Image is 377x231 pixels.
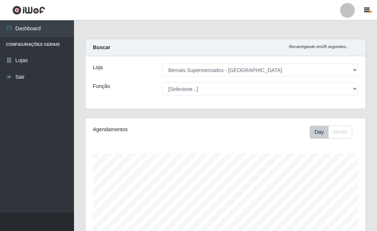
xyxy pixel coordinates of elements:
button: Month [328,126,352,139]
strong: Buscar [93,44,110,50]
div: Toolbar with button groups [310,126,358,139]
img: CoreUI Logo [12,6,45,15]
label: Função [93,82,110,90]
div: First group [310,126,352,139]
i: Recarregando em 28 segundos... [289,44,349,49]
button: Day [310,126,329,139]
label: Loja [93,64,102,71]
div: Agendamentos [93,126,197,133]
